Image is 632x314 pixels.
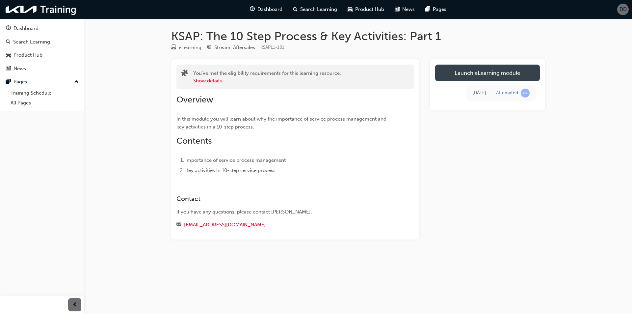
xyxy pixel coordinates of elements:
div: Stream [207,43,255,52]
span: search-icon [6,39,11,45]
span: DD [619,6,627,13]
div: Search Learning [13,38,50,46]
button: Show details [193,77,222,85]
span: search-icon [293,5,298,14]
span: Learning resource code [260,44,284,50]
span: learningRecordVerb_ATTEMPT-icon [521,89,530,98]
div: News [13,65,26,72]
button: Pages [3,76,81,88]
a: search-iconSearch Learning [288,3,342,16]
a: Search Learning [3,36,81,48]
a: Training Schedule [8,88,81,98]
span: Search Learning [300,6,337,13]
span: news-icon [395,5,400,14]
span: puzzle-icon [181,70,188,78]
a: News [3,63,81,75]
span: Pages [433,6,446,13]
span: learningResourceType_ELEARNING-icon [171,45,176,51]
a: [EMAIL_ADDRESS][DOMAIN_NAME] [184,222,266,228]
a: pages-iconPages [420,3,452,16]
div: You've met the eligibility requirements for this learning resource. [193,70,341,84]
button: DashboardSearch LearningProduct HubNews [3,21,81,76]
span: News [402,6,415,13]
img: kia-training [3,3,79,16]
a: Product Hub [3,49,81,61]
div: Type [171,43,201,52]
span: car-icon [6,52,11,58]
a: car-iconProduct Hub [342,3,389,16]
span: Importance of service process management [185,157,286,163]
h3: Contact [176,195,390,203]
span: pages-icon [6,79,11,85]
div: Product Hub [13,51,42,59]
span: prev-icon [72,301,77,309]
span: up-icon [74,78,79,86]
div: eLearning [179,44,201,51]
span: news-icon [6,66,11,72]
a: All Pages [8,98,81,108]
span: email-icon [176,222,181,228]
span: target-icon [207,45,212,51]
a: guage-iconDashboard [245,3,288,16]
span: guage-icon [250,5,255,14]
a: Launch eLearning module [435,65,540,81]
a: Dashboard [3,22,81,35]
span: Contents [176,136,212,146]
button: DD [617,4,629,15]
div: If you have any questions, please contact [PERSON_NAME]. [176,208,390,216]
span: In this module you will learn about why the importance of service process management and key acti... [176,116,388,130]
div: Dashboard [13,25,39,32]
a: news-iconNews [389,3,420,16]
div: Stream: Aftersales [214,44,255,51]
span: Dashboard [257,6,282,13]
div: Attempted [496,90,518,96]
span: guage-icon [6,26,11,32]
div: Mon Sep 01 2025 10:46:28 GMT+0930 (Australian Central Standard Time) [472,89,486,97]
div: Pages [13,78,27,86]
span: pages-icon [425,5,430,14]
span: Key activities in 10-step service process [185,167,276,173]
h1: KSAP: The 10 Step Process & Key Activities: Part 1 [171,29,545,43]
span: car-icon [348,5,353,14]
span: Product Hub [355,6,384,13]
span: Overview [176,95,213,105]
div: Email [176,221,390,229]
